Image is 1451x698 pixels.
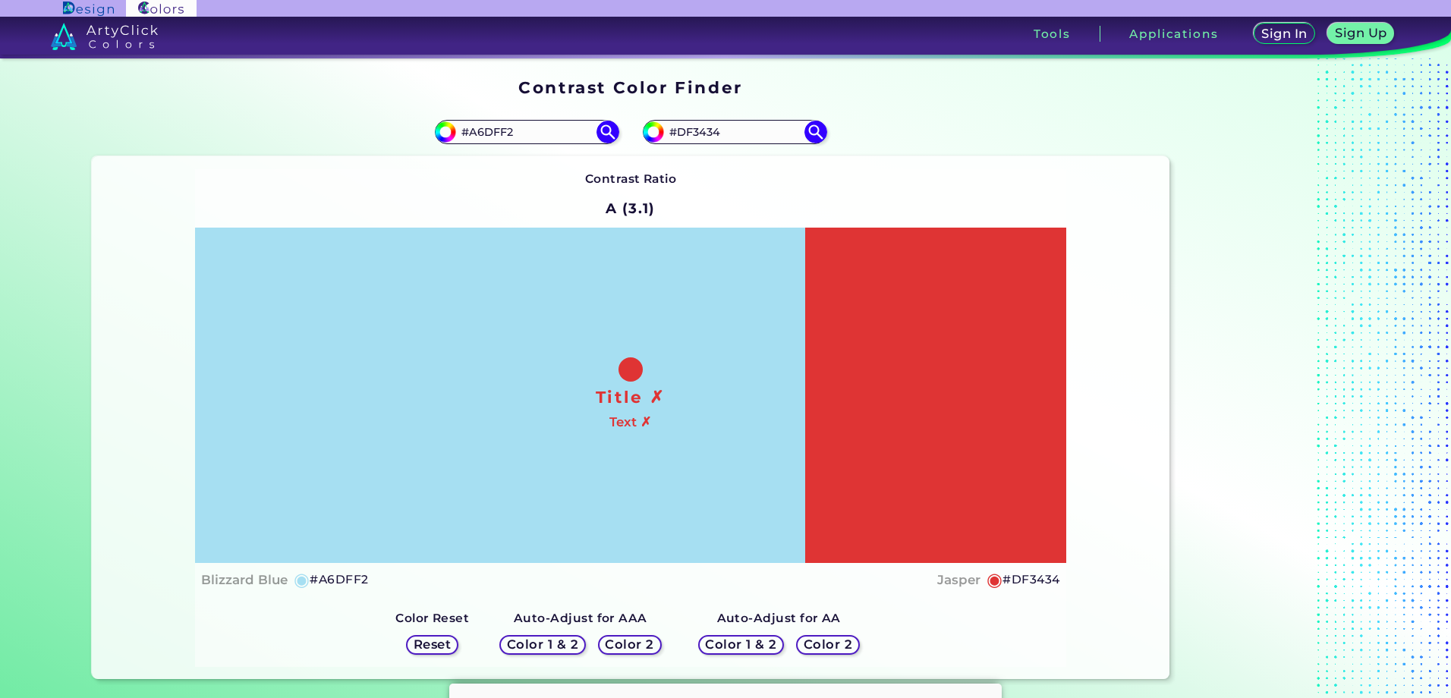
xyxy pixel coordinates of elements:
h5: Color 2 [608,639,652,650]
h4: Text ✗ [609,411,651,433]
h3: Tools [1034,28,1071,39]
h4: Jasper [937,569,980,591]
h5: Reset [415,639,449,650]
h1: Contrast Color Finder [518,76,742,99]
h5: Sign In [1264,28,1305,39]
a: Sign In [1257,24,1312,43]
strong: Auto-Adjust for AA [717,611,841,625]
strong: Color Reset [395,611,469,625]
h5: #DF3434 [1002,570,1059,590]
strong: Contrast Ratio [585,171,677,186]
img: logo_artyclick_colors_white.svg [51,23,158,50]
img: icon search [804,121,827,143]
h2: A (3.1) [599,192,662,225]
iframe: Advertisement [1176,72,1365,685]
h5: Sign Up [1337,27,1384,39]
h5: #A6DFF2 [310,570,368,590]
h3: Applications [1129,28,1218,39]
input: type color 1.. [456,121,597,142]
input: type color 2.. [664,121,805,142]
h5: ◉ [294,571,310,589]
strong: Auto-Adjust for AAA [514,611,647,625]
h1: Title ✗ [596,385,666,408]
img: ArtyClick Design logo [63,2,114,16]
h5: Color 1 & 2 [709,639,773,650]
h4: Blizzard Blue [201,569,288,591]
h5: ◉ [987,571,1003,589]
img: icon search [596,121,619,143]
h5: Color 2 [806,639,850,650]
a: Sign Up [1331,24,1391,43]
h5: Color 1 & 2 [511,639,575,650]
